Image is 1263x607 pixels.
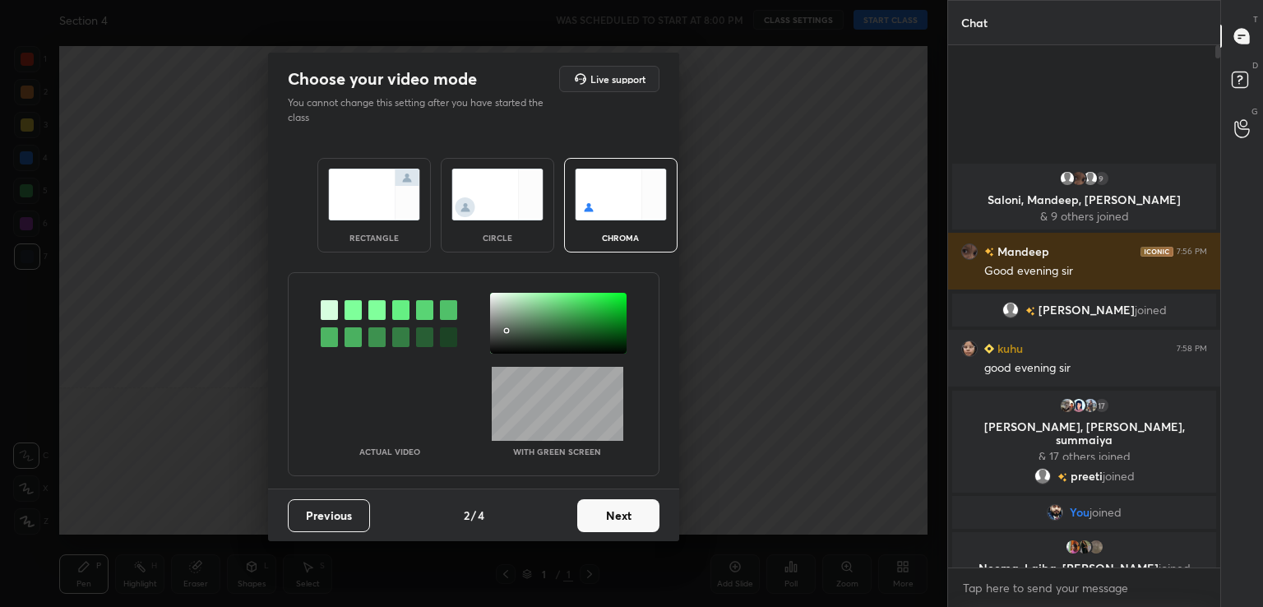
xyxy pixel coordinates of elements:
img: no-rating-badge.077c3623.svg [1057,473,1067,482]
img: 3 [961,243,978,260]
span: joined [1103,470,1135,483]
div: rectangle [341,234,407,242]
p: G [1251,105,1258,118]
img: default.png [1082,170,1099,187]
p: Actual Video [359,447,420,456]
img: 508ea7dea493476aadc57345d5cd8bfd.jpg [961,341,978,357]
h6: kuhu [994,340,1023,357]
h6: Mandeep [994,243,1049,260]
img: default.png [1002,302,1019,318]
img: chromaScreenIcon.c19ab0a0.svg [575,169,667,220]
div: Good evening sir [984,263,1207,280]
h4: / [471,507,476,524]
img: 4324c0f7ee2f4358816820a6e3343553.7724090_ [1059,397,1076,414]
p: Chat [948,1,1001,44]
p: & 17 others joined [962,450,1206,463]
span: joined [1159,560,1191,576]
p: You cannot change this setting after you have started the class [288,95,554,125]
img: no-rating-badge.077c3623.svg [984,248,994,257]
div: 17 [1094,397,1110,414]
img: normalScreenIcon.ae25ed63.svg [328,169,420,220]
span: preeti [1071,470,1103,483]
div: 7:58 PM [1177,344,1207,354]
span: [PERSON_NAME] [1039,303,1135,317]
p: & 9 others joined [962,210,1206,223]
div: grid [948,160,1220,568]
img: 3 [1071,170,1087,187]
span: joined [1135,303,1167,317]
img: Learner_Badge_beginner_1_8b307cf2a0.svg [984,344,994,354]
div: 7:56 PM [1177,247,1207,257]
span: joined [1090,506,1122,519]
h4: 4 [478,507,484,524]
div: good evening sir [984,360,1207,377]
img: dcff60095bde49048b344697706977a3.jpg [1088,539,1104,555]
p: Neema, Laiba, [PERSON_NAME] [962,562,1206,575]
button: Next [577,499,659,532]
h5: Live support [590,74,645,84]
h4: 2 [464,507,470,524]
h2: Choose your video mode [288,68,477,90]
p: [PERSON_NAME], [PERSON_NAME], summaiya [962,420,1206,447]
img: circleScreenIcon.acc0effb.svg [451,169,544,220]
img: 76095519_7724CB2B-1E74-472F-BE4F-9E3A5539B9EC.png [1071,397,1087,414]
div: circle [465,234,530,242]
p: Saloni, Mandeep, [PERSON_NAME] [962,193,1206,206]
img: iconic-dark.1390631f.png [1140,247,1173,257]
img: 9799b6a00d594d9ea2c73f0912890dec.jpg [1065,539,1081,555]
p: D [1252,59,1258,72]
div: 9 [1094,170,1110,187]
img: db20228b9edd4c0481539d9b1aeddc0e.jpg [1076,539,1093,555]
img: 1ca8dc44040346c0a29b44e752118cc4.jpg [1082,397,1099,414]
img: 0ee430d530ea4eab96c2489b3c8ae121.jpg [1047,504,1063,521]
div: chroma [588,234,654,242]
img: default.png [1059,170,1076,187]
p: With green screen [513,447,601,456]
p: T [1253,13,1258,25]
span: You [1070,506,1090,519]
button: Previous [288,499,370,532]
img: no-rating-badge.077c3623.svg [1025,307,1035,316]
img: default.png [1034,468,1051,484]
